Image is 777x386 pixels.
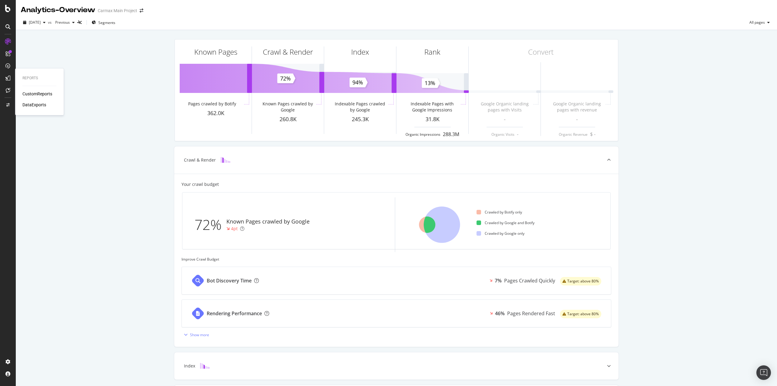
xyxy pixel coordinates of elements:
[22,91,52,97] a: CustomReports
[560,277,601,285] div: warning label
[140,9,143,13] div: arrow-right-arrow-left
[747,18,772,27] button: All pages
[22,102,46,108] a: DataExports
[182,330,209,340] button: Show more
[182,267,611,295] a: Bot Discovery Time7%Pages Crawled Quicklywarning label
[207,310,262,317] div: Rendering Performance
[221,157,230,163] img: block-icon
[188,101,236,107] div: Pages crawled by Botify
[180,109,252,117] div: 362.0K
[22,76,56,81] div: Reports
[184,157,216,163] div: Crawl & Render
[98,8,137,14] div: Carmax Main Project
[226,218,310,226] div: Known Pages crawled by Google
[747,20,765,25] span: All pages
[184,363,195,369] div: Index
[195,215,226,235] div: 72%
[21,5,95,15] div: Analytics - Overview
[182,257,611,262] div: Improve Crawl Budget
[495,277,502,284] div: 7%
[504,277,555,284] div: Pages Crawled Quickly
[29,20,41,25] span: 2025 Sep. 7th
[396,115,468,123] div: 31.8K
[477,210,522,215] div: Crawled by Botify only
[194,47,237,57] div: Known Pages
[424,47,440,57] div: Rank
[98,20,115,25] span: Segments
[405,101,459,113] div: Indexable Pages with Google Impressions
[200,363,210,369] img: block-icon
[560,310,601,318] div: warning label
[756,365,771,380] div: Open Intercom Messenger
[260,101,315,113] div: Known Pages crawled by Google
[21,18,48,27] button: [DATE]
[182,299,611,327] a: Rendering Performance46%Pages Rendered Fastwarning label
[324,115,396,123] div: 245.3K
[231,226,238,232] div: 4pt
[477,231,524,236] div: Crawled by Google only
[207,277,252,284] div: Bot Discovery Time
[190,332,209,337] div: Show more
[567,279,599,283] span: Target: above 80%
[53,18,77,27] button: Previous
[567,312,599,316] span: Target: above 80%
[48,20,53,25] span: vs
[405,132,440,137] div: Organic Impressions
[443,131,459,138] div: 288.3M
[53,20,70,25] span: Previous
[182,181,219,187] div: Your crawl budget
[477,220,534,225] div: Crawled by Google and Botify
[263,47,313,57] div: Crawl & Render
[333,101,387,113] div: Indexable Pages crawled by Google
[507,310,555,317] div: Pages Rendered Fast
[252,115,324,123] div: 260.8K
[351,47,369,57] div: Index
[495,310,505,317] div: 46%
[89,18,118,27] button: Segments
